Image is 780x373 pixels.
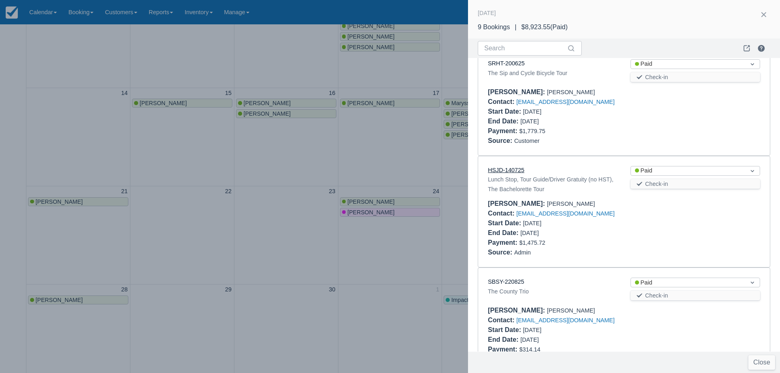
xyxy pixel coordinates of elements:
[488,335,617,345] div: [DATE]
[488,199,760,209] div: [PERSON_NAME]
[488,108,523,115] div: Start Date :
[488,220,523,226] div: Start Date :
[488,87,760,97] div: [PERSON_NAME]
[516,99,615,105] a: [EMAIL_ADDRESS][DOMAIN_NAME]
[488,127,519,134] div: Payment :
[488,118,520,125] div: End Date :
[478,8,496,18] div: [DATE]
[635,278,741,287] div: Paid
[748,355,775,370] button: Close
[748,278,756,287] span: Dropdown icon
[488,68,617,78] div: The Sip and Cycle Bicycle Tour
[488,126,760,136] div: $1,779.75
[748,167,756,175] span: Dropdown icon
[488,249,514,256] div: Source :
[488,307,547,314] div: [PERSON_NAME] :
[488,60,524,67] a: SRHT-200625
[488,107,617,116] div: [DATE]
[488,238,760,248] div: $1,475.72
[521,22,568,32] div: $8,923.55 ( Paid )
[488,167,524,173] a: HSJD-140725
[635,60,741,69] div: Paid
[488,98,516,105] div: Contact :
[488,306,760,315] div: [PERSON_NAME]
[488,346,519,353] div: Payment :
[488,228,617,238] div: [DATE]
[488,325,617,335] div: [DATE]
[484,41,565,56] input: Search
[478,22,510,32] div: 9 Bookings
[488,136,760,146] div: Customer
[488,317,516,323] div: Contact :
[488,287,617,296] div: The County Trio
[488,326,523,333] div: Start Date :
[488,175,617,194] div: Lunch Stop, Tour Guide/Driver Gratuity (no HST), The Bachelorette Tour
[488,116,617,126] div: [DATE]
[630,72,760,82] button: Check-in
[488,137,514,144] div: Source :
[510,22,521,32] div: |
[488,200,547,207] div: [PERSON_NAME] :
[516,210,615,217] a: [EMAIL_ADDRESS][DOMAIN_NAME]
[630,291,760,300] button: Check-in
[516,317,615,323] a: [EMAIL_ADDRESS][DOMAIN_NAME]
[488,210,516,217] div: Contact :
[748,60,756,68] span: Dropdown icon
[488,229,520,236] div: End Date :
[488,336,520,343] div: End Date :
[488,88,547,95] div: [PERSON_NAME] :
[630,179,760,189] button: Check-in
[635,166,741,175] div: Paid
[488,248,760,257] div: Admin
[488,239,519,246] div: Payment :
[488,278,524,285] a: SBSY-220825
[488,218,617,228] div: [DATE]
[488,345,760,354] div: $314.14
